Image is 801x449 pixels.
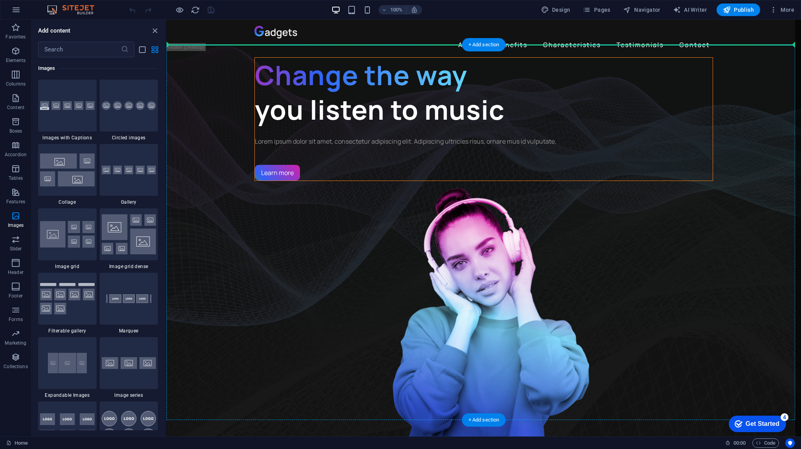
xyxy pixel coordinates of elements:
img: image-grid-dense.svg [102,214,156,254]
button: Click here to leave preview mode and continue editing [175,5,184,15]
span: : [739,440,740,446]
h6: Images [38,64,158,73]
img: marquee.svg [102,281,156,317]
p: Images [8,222,24,228]
button: AI Writer [670,4,710,16]
div: + Add section [462,413,506,427]
p: Footer [9,293,23,299]
span: Filterable gallery [38,328,97,334]
img: images-circled.svg [102,101,156,110]
div: Circled images [100,80,158,141]
p: Forms [9,316,23,323]
input: Search [38,42,121,57]
div: Images with Captions [38,80,97,141]
p: Boxes [9,128,22,134]
div: 1/3 [88,38,547,425]
span: Circled images [100,135,158,141]
button: Publish [717,4,760,16]
span: Image grid [38,263,97,270]
h6: Add content [38,26,71,35]
p: Slider [10,246,22,252]
span: Image grid dense [100,263,158,270]
img: gallery-filterable.svg [40,283,95,315]
button: list-view [137,45,147,54]
button: Navigator [620,4,664,16]
div: Get Started [23,9,57,16]
div: Collage [38,144,97,205]
button: More [766,4,797,16]
div: Image series [100,337,158,398]
i: On resize automatically adjust zoom level to fit chosen device. [411,6,418,13]
img: image-series.svg [102,357,156,369]
span: AI Writer [673,6,707,14]
img: logos-in-circles.svg [102,411,156,444]
button: Pages [580,4,613,16]
img: Editor Logo [45,5,104,15]
div: Image grid [38,208,97,270]
button: grid-view [150,45,159,54]
h6: 100% [390,5,403,15]
div: Gallery [100,144,158,205]
img: collage.svg [40,153,95,186]
span: Marquee [100,328,158,334]
span: 00 00 [733,438,746,448]
button: 100% [379,5,406,15]
span: Publish [723,6,754,14]
img: images-with-captions.svg [40,101,95,110]
p: Accordion [5,151,27,158]
img: ThumbnailImagesexpandonhover-36ZUYZMV_m5FMWoc2QEMTg.svg [40,345,95,381]
div: Filterable gallery [38,273,97,334]
button: Code [752,438,779,448]
button: reload [190,5,200,15]
p: Elements [6,57,26,64]
span: Expandable Images [38,392,97,398]
span: Design [541,6,571,14]
img: logos-on-background.svg [40,413,95,442]
p: Marketing [5,340,26,346]
span: Code [756,438,775,448]
div: + Add section [462,38,506,51]
p: Collections [4,363,27,370]
p: Header [8,269,24,276]
div: Image grid dense [100,208,158,270]
div: Marquee [100,273,158,334]
span: Pages [583,6,610,14]
span: Gallery [100,199,158,205]
div: Get Started 4 items remaining, 20% complete [6,4,64,20]
p: Columns [6,81,26,87]
span: More [770,6,794,14]
p: Favorites [5,34,26,40]
a: Click to cancel selection. Double-click to open Pages [6,438,28,448]
img: image-grid.svg [40,221,95,248]
p: Features [6,199,25,205]
i: Reload page [191,5,200,15]
button: Usercentrics [785,438,795,448]
span: Navigator [623,6,660,14]
div: Expandable Images [38,337,97,398]
span: Image series [100,392,158,398]
p: Content [7,104,24,111]
button: Design [538,4,574,16]
span: Images with Captions [38,135,97,141]
h6: Session time [725,438,746,448]
span: Collage [38,199,97,205]
button: close panel [150,26,159,35]
img: gallery.svg [102,166,156,175]
p: Tables [9,175,23,181]
div: 4 [58,2,66,9]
